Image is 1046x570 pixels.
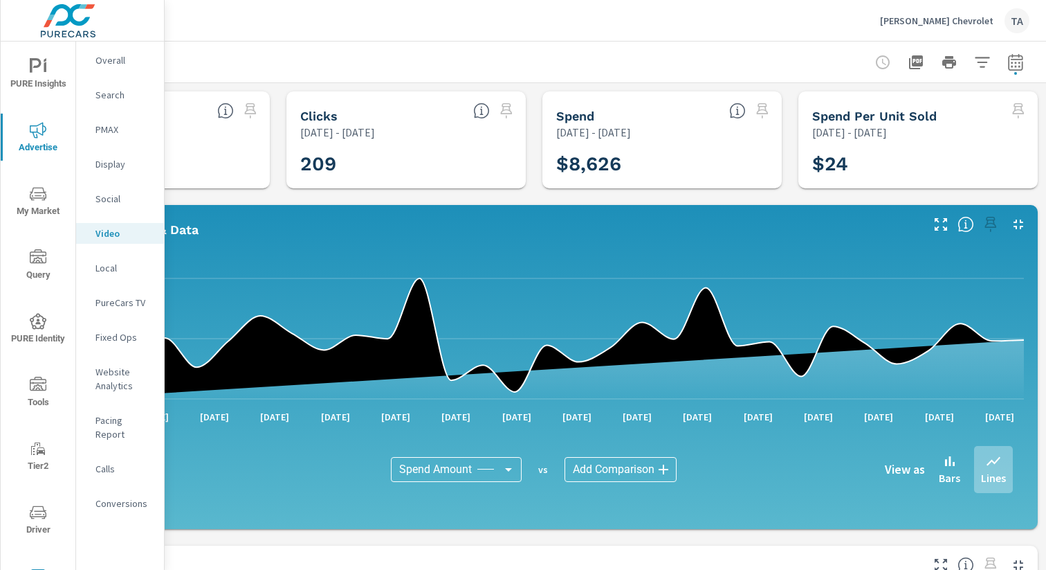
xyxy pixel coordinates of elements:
[812,152,1024,176] h3: $24
[565,457,677,482] div: Add Comparison
[969,48,996,76] button: Apply Filters
[5,377,71,411] span: Tools
[957,216,974,233] span: Understand Video data over time and see how metrics compare to each other.
[729,103,746,119] span: The amount of money spent on advertising during the period.
[76,154,164,175] div: Display
[95,53,153,67] p: Overall
[812,124,887,141] p: [DATE] - [DATE]
[794,410,843,424] p: [DATE]
[76,410,164,445] div: Pacing Report
[553,410,601,424] p: [DATE]
[854,410,903,424] p: [DATE]
[311,410,360,424] p: [DATE]
[190,410,239,424] p: [DATE]
[5,249,71,283] span: Query
[5,58,71,92] span: PURE Insights
[76,493,164,514] div: Conversions
[673,410,722,424] p: [DATE]
[250,410,299,424] p: [DATE]
[522,463,565,476] p: vs
[493,410,541,424] p: [DATE]
[300,124,375,141] p: [DATE] - [DATE]
[556,124,631,141] p: [DATE] - [DATE]
[95,88,153,102] p: Search
[1007,100,1029,122] span: Select a preset date range to save this widget
[95,123,153,136] p: PMAX
[95,157,153,171] p: Display
[473,103,490,119] span: The number of times an ad was clicked by a consumer.
[930,213,952,235] button: Make Fullscreen
[239,100,261,122] span: Select a preset date range to save this widget
[95,462,153,476] p: Calls
[5,504,71,538] span: Driver
[300,152,512,176] h3: 209
[939,470,960,486] p: Bars
[556,152,768,176] h3: $8,626
[981,470,1006,486] p: Lines
[5,186,71,220] span: My Market
[495,100,517,122] span: Select a preset date range to save this widget
[885,463,925,477] h6: View as
[5,122,71,156] span: Advertise
[95,330,153,344] p: Fixed Ops
[399,463,472,477] span: Spend Amount
[613,410,661,424] p: [DATE]
[812,109,937,123] h5: Spend Per Unit Sold
[76,223,164,244] div: Video
[751,100,773,122] span: Select a preset date range to save this widget
[1002,48,1029,76] button: Select Date Range
[880,15,993,27] p: [PERSON_NAME] Chevrolet
[902,48,930,76] button: "Export Report to PDF"
[371,410,420,424] p: [DATE]
[76,327,164,348] div: Fixed Ops
[556,109,594,123] h5: Spend
[935,48,963,76] button: Print Report
[95,192,153,206] p: Social
[95,413,153,441] p: Pacing Report
[5,440,71,474] span: Tier2
[915,410,964,424] p: [DATE]
[76,84,164,105] div: Search
[432,410,480,424] p: [DATE]
[76,292,164,313] div: PureCars TV
[391,457,522,482] div: Spend Amount
[76,188,164,209] div: Social
[95,365,153,393] p: Website Analytics
[76,50,164,71] div: Overall
[217,103,234,119] span: The number of times an ad was shown on your behalf.
[980,213,1002,235] span: Select a preset date range to save this widget
[975,410,1024,424] p: [DATE]
[573,463,654,477] span: Add Comparison
[95,226,153,240] p: Video
[76,458,164,479] div: Calls
[300,109,338,123] h5: Clicks
[734,410,782,424] p: [DATE]
[95,497,153,510] p: Conversions
[1004,8,1029,33] div: TA
[76,362,164,396] div: Website Analytics
[76,119,164,140] div: PMAX
[76,258,164,278] div: Local
[95,296,153,310] p: PureCars TV
[1007,213,1029,235] button: Minimize Widget
[5,313,71,347] span: PURE Identity
[95,261,153,275] p: Local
